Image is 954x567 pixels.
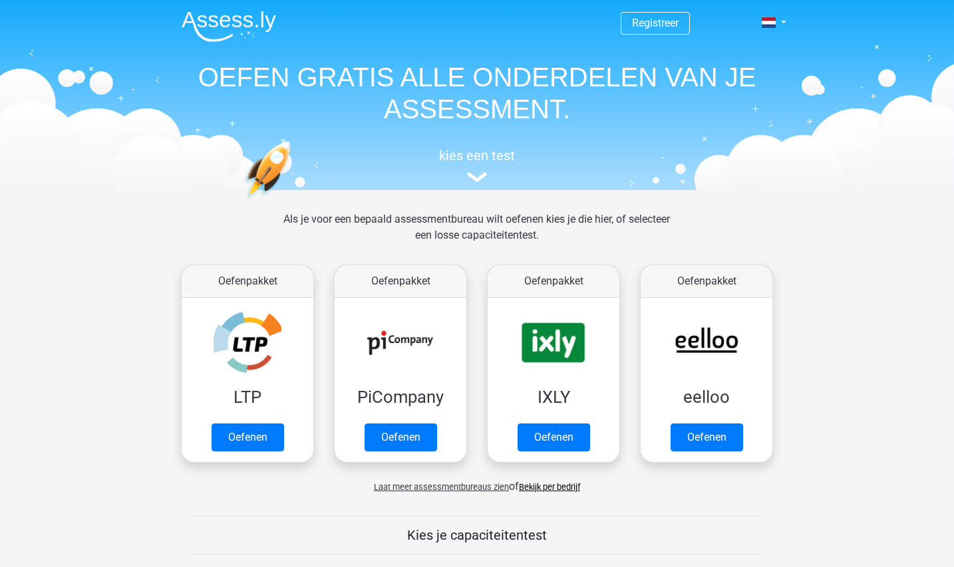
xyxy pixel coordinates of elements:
a: Bekijk per bedrijf [519,482,580,492]
img: oefenen [244,141,342,261]
a: Oefenen [518,423,590,451]
h1: OEFEN GRATIS ALLE ONDERDELEN VAN JE ASSESSMENT. [171,61,783,125]
a: Oefenen [212,423,284,451]
span: Laat meer assessmentbureaus zien [374,482,509,492]
h5: kies een test [171,148,783,164]
a: Registreer [632,17,679,29]
h5: Kies je capaciteitentest [193,527,761,543]
a: Oefenen [365,423,437,451]
div: of [171,468,783,495]
div: Als je voor een bepaald assessmentbureau wilt oefenen kies je die hier, of selecteer een losse ca... [273,211,681,259]
img: assessment [467,172,487,182]
img: Assessly [182,11,276,42]
a: Oefenen [671,423,743,451]
a: kies een test [171,148,783,183]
